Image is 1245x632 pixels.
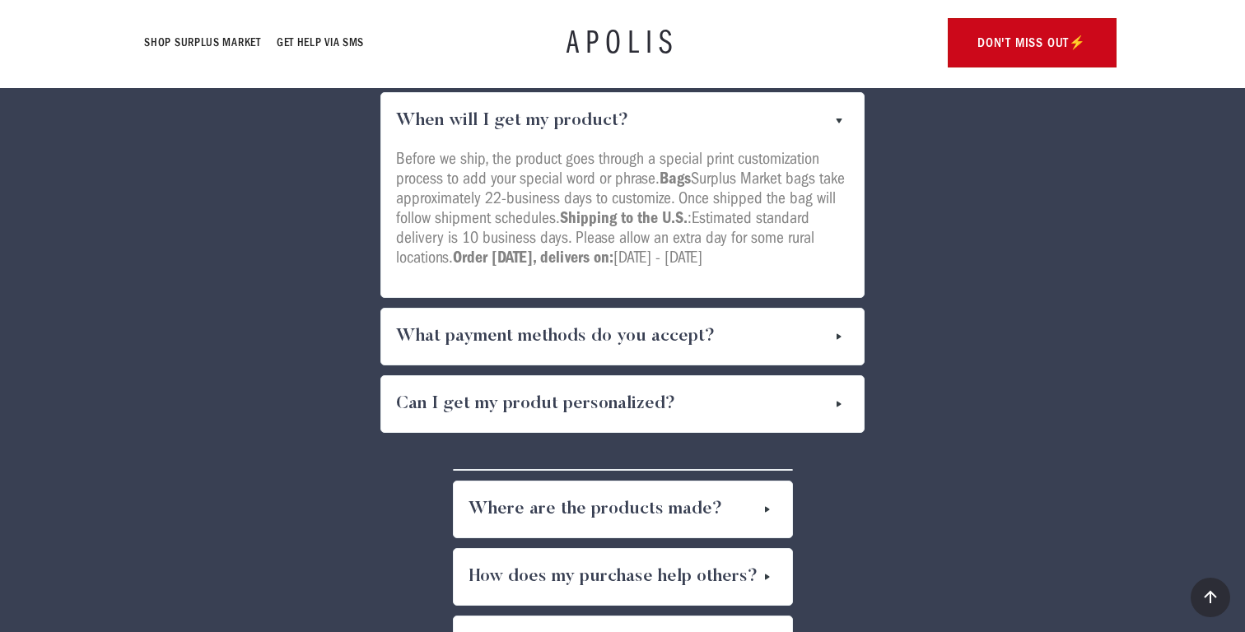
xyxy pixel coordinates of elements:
h4: How does my purchase help others? [469,564,758,590]
a: Don't Miss OUT⚡️ [948,18,1117,67]
strong: Bags [660,169,691,188]
h4: When will I get my product? [396,108,628,134]
strong: Shipping to the U.S. [560,208,688,227]
h4: What payment methods do you accept? [396,323,715,350]
a: APOLIS [567,26,678,59]
a: Shop SURPLUS MARKET [145,33,261,53]
a: GET HELP VIA SMS [277,33,365,53]
strong: Order [DATE], delivers on: [453,248,613,267]
h4: Can I get my produt personalized? [396,391,675,417]
p: Before we ship, the product goes through a special print customization process to add your specia... [396,149,849,267]
h4: Where are the products made? [469,496,722,523]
